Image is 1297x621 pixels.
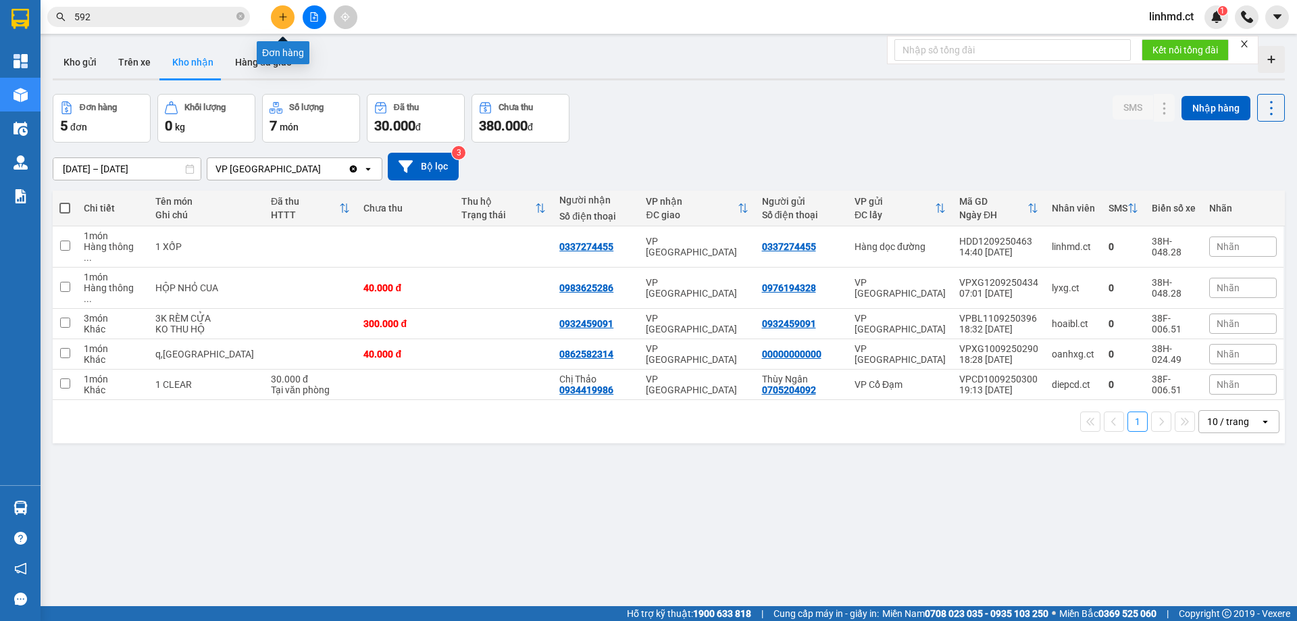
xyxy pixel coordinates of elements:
[155,379,257,390] div: 1 CLEAR
[155,196,257,207] div: Tên món
[53,158,201,180] input: Select a date range.
[270,118,277,134] span: 7
[882,606,1048,621] span: Miền Nam
[388,153,459,180] button: Bộ lọc
[762,349,821,359] div: 00000000000
[627,606,751,621] span: Hỗ trợ kỹ thuật:
[646,209,737,220] div: ĐC giao
[84,272,142,282] div: 1 món
[559,241,613,252] div: 0337274455
[224,46,303,78] button: Hàng đã giao
[322,162,324,176] input: Selected VP Mỹ Đình.
[1217,241,1240,252] span: Nhãn
[959,288,1038,299] div: 07:01 [DATE]
[264,191,357,226] th: Toggle SortBy
[84,241,142,263] div: Hàng thông thường
[761,606,763,621] span: |
[155,324,257,334] div: KO THU HỘ
[155,282,257,293] div: HỘP NHỎ CUA
[1059,606,1156,621] span: Miền Bắc
[1109,379,1138,390] div: 0
[855,379,946,390] div: VP Cổ Đạm
[559,374,632,384] div: Chị Thảo
[959,384,1038,395] div: 19:13 [DATE]
[1217,379,1240,390] span: Nhãn
[1127,412,1148,432] button: 1
[762,282,816,293] div: 0976194328
[959,196,1027,207] div: Mã GD
[1052,203,1095,214] div: Nhân viên
[363,164,374,174] svg: open
[84,374,142,384] div: 1 món
[1052,282,1095,293] div: lyxg.ct
[394,103,419,112] div: Đã thu
[646,374,748,395] div: VP [GEOGRAPHIC_DATA]
[952,191,1045,226] th: Toggle SortBy
[1152,343,1196,365] div: 38H-024.49
[415,122,421,132] span: đ
[14,54,28,68] img: dashboard-icon
[528,122,533,132] span: đ
[959,374,1038,384] div: VPCD1009250300
[646,313,748,334] div: VP [GEOGRAPHIC_DATA]
[14,501,28,515] img: warehouse-icon
[559,349,613,359] div: 0862582314
[1217,318,1240,329] span: Nhãn
[1052,318,1095,329] div: hoaibl.ct
[762,196,841,207] div: Người gửi
[1217,349,1240,359] span: Nhãn
[271,384,350,395] div: Tại văn phòng
[271,5,295,29] button: plus
[1258,46,1285,73] div: Tạo kho hàng mới
[56,12,66,22] span: search
[1217,282,1240,293] span: Nhãn
[309,12,319,22] span: file-add
[1152,313,1196,334] div: 38F-006.51
[17,98,201,143] b: GỬI : VP [GEOGRAPHIC_DATA]
[646,343,748,365] div: VP [GEOGRAPHIC_DATA]
[1052,379,1095,390] div: diepcd.ct
[855,196,935,207] div: VP gửi
[1181,96,1250,120] button: Nhập hàng
[1052,241,1095,252] div: linhmd.ct
[472,94,569,143] button: Chưa thu380.000đ
[271,209,339,220] div: HTTT
[184,103,226,112] div: Khối lượng
[126,50,565,67] li: Hotline: 1900252555
[1052,611,1056,616] span: ⚪️
[1138,8,1204,25] span: linhmd.ct
[762,374,841,384] div: Thùy Ngân
[236,12,245,20] span: close-circle
[1142,39,1229,61] button: Kết nối tổng đài
[559,195,632,205] div: Người nhận
[165,118,172,134] span: 0
[348,164,359,174] svg: Clear value
[14,532,27,545] span: question-circle
[646,277,748,299] div: VP [GEOGRAPHIC_DATA]
[60,118,68,134] span: 5
[479,118,528,134] span: 380.000
[1241,11,1253,23] img: phone-icon
[175,122,185,132] span: kg
[855,241,946,252] div: Hàng dọc đường
[107,46,161,78] button: Trên xe
[1152,203,1196,214] div: Biển số xe
[1113,95,1153,120] button: SMS
[84,293,92,304] span: ...
[1207,415,1249,428] div: 10 / trang
[959,247,1038,257] div: 14:40 [DATE]
[262,94,360,143] button: Số lượng7món
[959,313,1038,324] div: VPBL1109250396
[53,94,151,143] button: Đơn hàng5đơn
[894,39,1131,61] input: Nhập số tổng đài
[80,103,117,112] div: Đơn hàng
[84,252,92,263] span: ...
[374,118,415,134] span: 30.000
[925,608,1048,619] strong: 0708 023 035 - 0935 103 250
[639,191,755,226] th: Toggle SortBy
[84,230,142,241] div: 1 món
[693,608,751,619] strong: 1900 633 818
[14,562,27,575] span: notification
[461,209,535,220] div: Trạng thái
[155,209,257,220] div: Ghi chú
